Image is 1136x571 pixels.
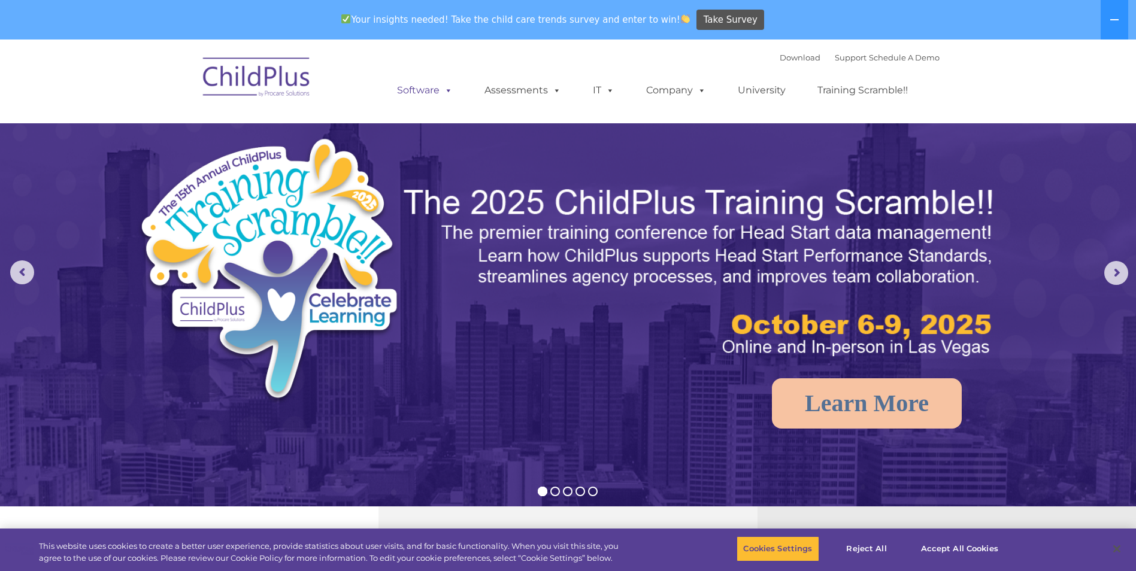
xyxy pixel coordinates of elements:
img: ✅ [341,14,350,23]
div: This website uses cookies to create a better user experience, provide statistics about user visit... [39,540,625,564]
span: Your insights needed! Take the child care trends survey and enter to win! [337,8,695,31]
a: Assessments [472,78,573,102]
a: Training Scramble!! [805,78,920,102]
a: IT [581,78,626,102]
a: Schedule A Demo [869,53,940,62]
span: Last name [166,79,203,88]
a: Support [835,53,867,62]
img: ChildPlus by Procare Solutions [197,49,317,109]
a: Learn More [772,378,962,429]
button: Cookies Settings [737,536,819,561]
img: 👏 [681,14,690,23]
span: Phone number [166,128,217,137]
a: Download [780,53,820,62]
a: Company [634,78,718,102]
font: | [780,53,940,62]
button: Close [1104,536,1130,562]
a: University [726,78,798,102]
a: Take Survey [696,10,764,31]
a: Software [385,78,465,102]
button: Accept All Cookies [914,536,1005,561]
button: Reject All [829,536,904,561]
span: Take Survey [704,10,758,31]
